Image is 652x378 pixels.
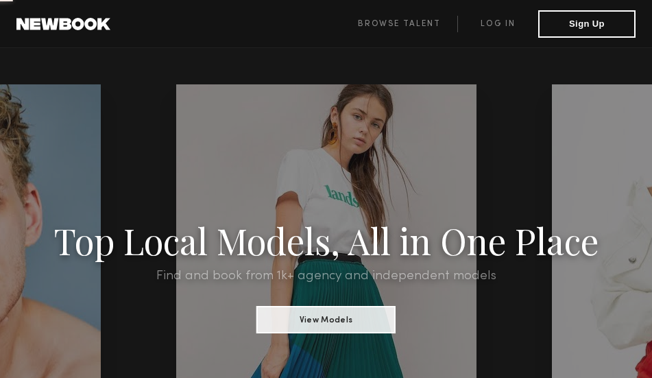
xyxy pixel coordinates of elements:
[49,268,603,284] h2: Find and book from 1k+ agency and independent models
[49,220,603,262] h1: Top Local Models, All in One Place
[256,311,396,326] a: View Models
[457,16,538,32] a: Log in
[256,306,396,333] button: View Models
[538,10,636,38] button: Sign Up
[341,16,457,32] a: Browse Talent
